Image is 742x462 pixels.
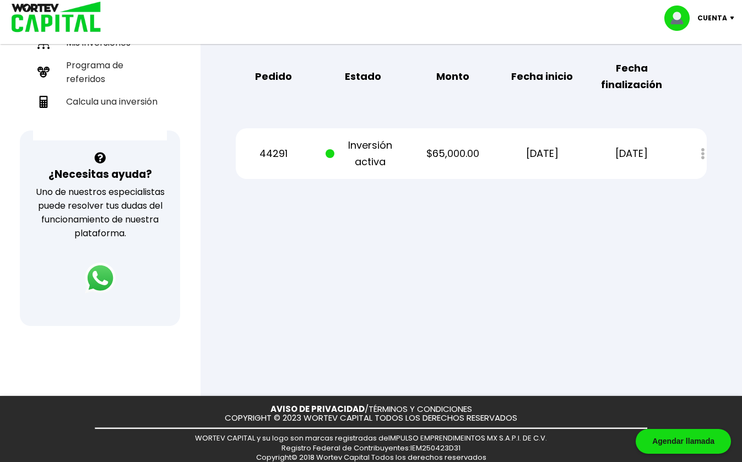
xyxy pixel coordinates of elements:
[255,68,292,85] b: Pedido
[33,54,167,90] a: Programa de referidos
[225,414,517,423] p: COPYRIGHT © 2023 WORTEV CAPITAL TODOS LOS DERECHOS RESERVADOS
[594,145,670,162] p: [DATE]
[48,166,152,182] h3: ¿Necesitas ayuda?
[236,145,312,162] p: 44291
[34,185,166,240] p: Uno de nuestros especialistas puede resolver tus dudas del funcionamiento de nuestra plataforma.
[594,60,670,93] b: Fecha finalización
[33,90,167,113] a: Calcula una inversión
[727,17,742,20] img: icon-down
[195,433,547,443] span: WORTEV CAPITAL y su logo son marcas registradas de IMPULSO EMPRENDIMEINTOS MX S.A.P.I. DE C.V.
[511,68,573,85] b: Fecha inicio
[505,145,580,162] p: [DATE]
[270,405,472,414] p: /
[37,96,50,108] img: calculadora-icon.17d418c4.svg
[415,145,491,162] p: $65,000.00
[664,6,697,31] img: profile-image
[37,66,50,78] img: recomiendanos-icon.9b8e9327.svg
[697,10,727,26] p: Cuenta
[85,263,116,293] img: logos_whatsapp-icon.242b2217.svg
[270,403,365,415] a: AVISO DE PRIVACIDAD
[345,68,381,85] b: Estado
[281,443,461,453] span: Registro Federal de Contribuyentes: IEM250423D31
[326,137,401,170] p: Inversión activa
[436,68,469,85] b: Monto
[369,403,472,415] a: TÉRMINOS Y CONDICIONES
[636,429,731,454] div: Agendar llamada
